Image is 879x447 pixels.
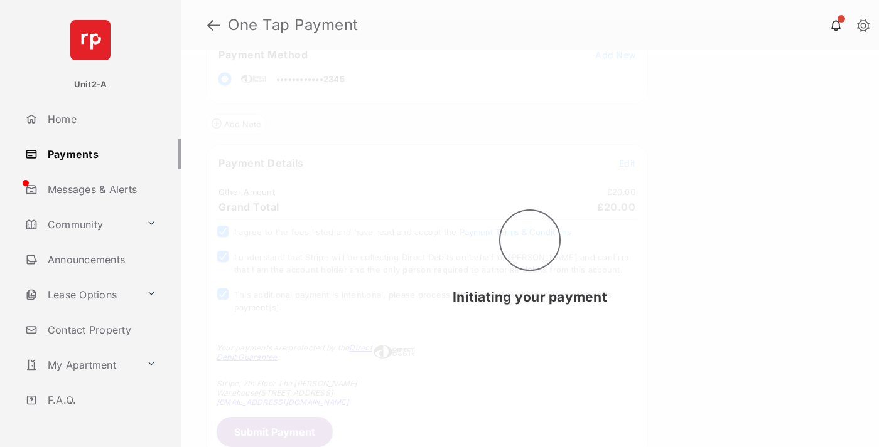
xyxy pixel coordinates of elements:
[20,209,141,239] a: Community
[453,289,607,305] span: Initiating your payment
[74,78,107,91] p: Unit2-A
[20,139,181,169] a: Payments
[20,280,141,310] a: Lease Options
[20,385,181,415] a: F.A.Q.
[228,18,359,33] strong: One Tap Payment
[20,104,181,134] a: Home
[20,174,181,204] a: Messages & Alerts
[70,20,111,60] img: svg+xml;base64,PHN2ZyB4bWxucz0iaHR0cDovL3d3dy53My5vcmcvMjAwMC9zdmciIHdpZHRoPSI2NCIgaGVpZ2h0PSI2NC...
[20,245,181,275] a: Announcements
[20,315,181,345] a: Contact Property
[20,350,141,380] a: My Apartment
